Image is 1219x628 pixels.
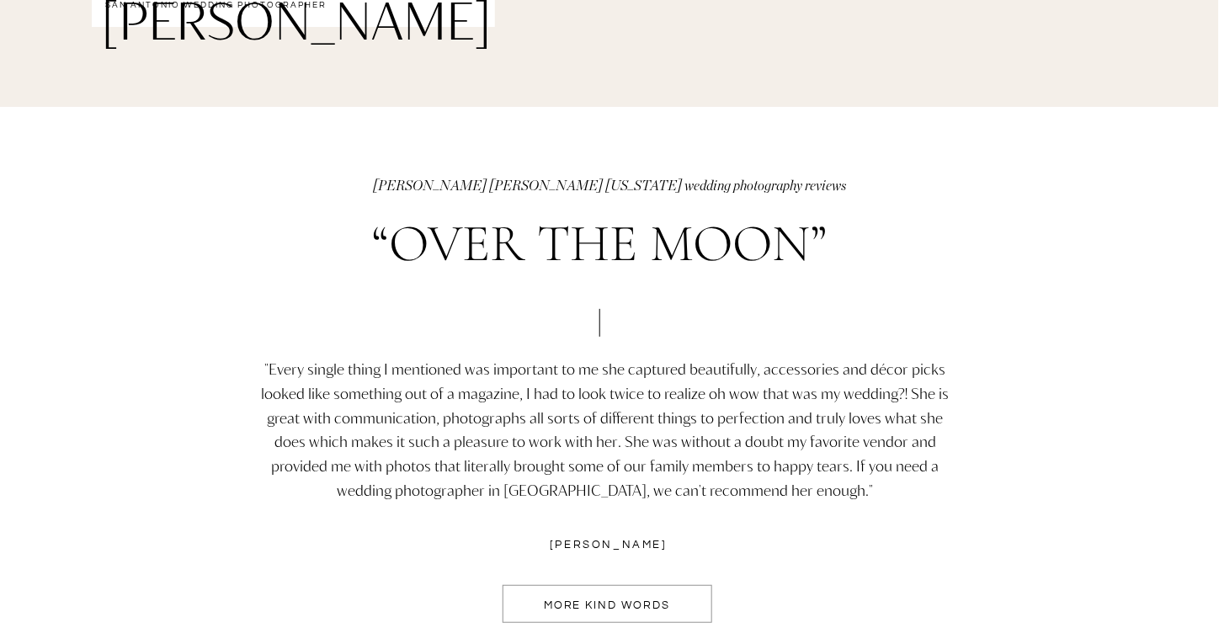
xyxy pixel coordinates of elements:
h2: “OVER THE MOON” [231,216,968,291]
p: [PERSON_NAME] [471,537,747,557]
p: "Every single thing I mentioned was important to me she captured beautifully, accessories and déc... [261,357,950,544]
a: more kind words [504,600,710,615]
h2: [PERSON_NAME] [PERSON_NAME] [US_STATE] wedding photography reviews [106,176,1114,212]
